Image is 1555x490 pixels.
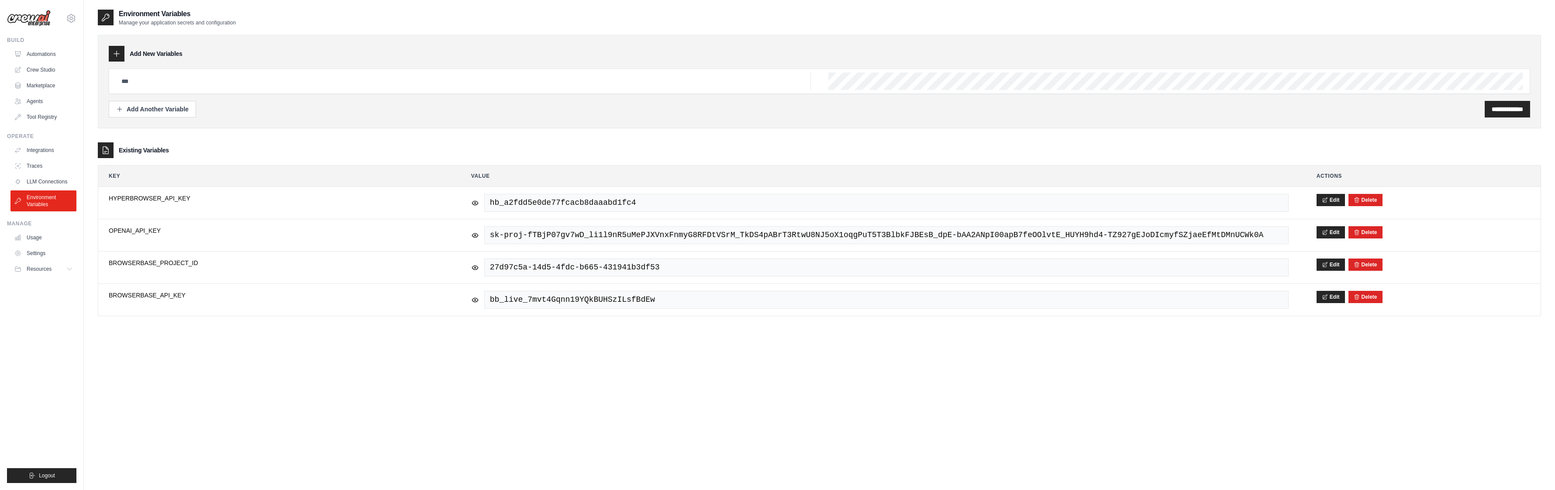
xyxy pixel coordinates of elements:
[10,159,76,173] a: Traces
[130,49,183,58] h3: Add New Variables
[10,262,76,276] button: Resources
[1354,261,1377,268] button: Delete
[10,246,76,260] a: Settings
[7,10,51,27] img: Logo
[1354,293,1377,300] button: Delete
[484,226,1289,244] span: sk-proj-fTBjP07gv7wD_li1l9nR5uMePJXVnxFnmyG8RFDtVSrM_TkDS4pABrT3RtwU8NJ5oX1oqgPuT5T3BlbkFJBEsB_dp...
[7,220,76,227] div: Manage
[484,194,1289,212] span: hb_a2fdd5e0de77fcacb8daaabd1fc4
[484,291,1289,309] span: bb_live_7mvt4Gqnn19YQkBUHSzILsfBdEw
[1354,229,1377,236] button: Delete
[1306,166,1541,186] th: Actions
[109,259,443,267] span: BROWSERBASE_PROJECT_ID
[7,37,76,44] div: Build
[10,79,76,93] a: Marketplace
[10,110,76,124] a: Tool Registry
[10,175,76,189] a: LLM Connections
[109,194,443,203] span: HYPERBROWSER_API_KEY
[7,133,76,140] div: Operate
[39,472,55,479] span: Logout
[10,190,76,211] a: Environment Variables
[98,166,454,186] th: Key
[10,143,76,157] a: Integrations
[7,468,76,483] button: Logout
[109,291,443,300] span: BROWSERBASE_API_KEY
[10,63,76,77] a: Crew Studio
[1317,194,1345,206] button: Edit
[119,146,169,155] h3: Existing Variables
[1317,226,1345,238] button: Edit
[461,166,1299,186] th: Value
[484,259,1289,276] span: 27d97c5a-14d5-4fdc-b665-431941b3df53
[1354,197,1377,204] button: Delete
[119,9,236,19] h2: Environment Variables
[116,105,189,114] div: Add Another Variable
[10,231,76,245] a: Usage
[10,94,76,108] a: Agents
[1317,259,1345,271] button: Edit
[27,266,52,273] span: Resources
[109,226,443,235] span: OPENAI_API_KEY
[119,19,236,26] p: Manage your application secrets and configuration
[109,101,196,117] button: Add Another Variable
[10,47,76,61] a: Automations
[1317,291,1345,303] button: Edit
